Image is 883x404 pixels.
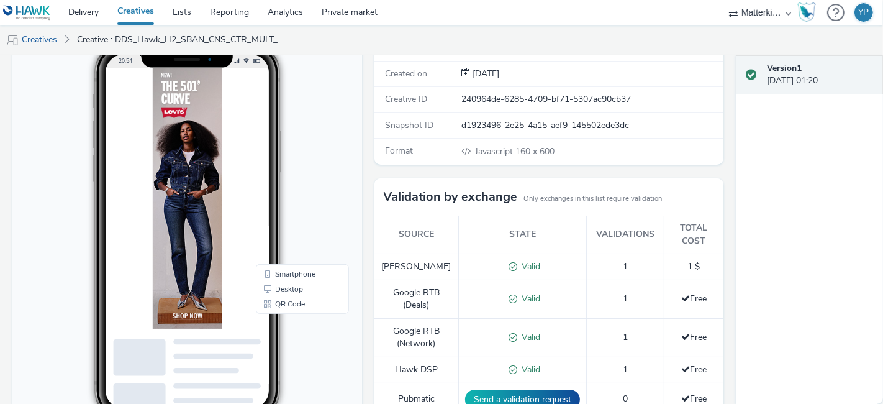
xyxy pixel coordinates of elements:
span: Free [681,331,707,343]
small: Only exchanges in this list require validation [524,194,663,204]
td: Google RTB (Network) [374,318,459,357]
td: [PERSON_NAME] [374,254,459,280]
li: Smartphone [246,257,334,272]
span: Format [386,145,414,157]
span: 20:54 [106,48,120,55]
span: Valid [517,331,540,343]
div: Creation 02 September 2025, 01:20 [470,68,499,80]
span: Smartphone [263,261,303,269]
div: 240964de-6285-4709-bf71-5307ac90cb37 [461,93,722,106]
span: Creative ID [386,93,428,105]
span: 1 [623,364,628,375]
span: [DATE] [470,68,499,80]
li: Desktop [246,272,334,287]
span: Valid [517,364,540,375]
span: 1 [623,331,628,343]
th: Source [374,216,459,254]
img: mobile [6,34,19,47]
a: Creative : DDS_Hawk_H2_SBAN_CNS_CTR_MULT_MULT_NA_3P_FEM_A18-34_PRE_DV36_CPM_SSD_160x600_NA_DPST_1... [71,25,292,55]
h3: Validation by exchange [384,188,518,206]
img: Hawk Academy [797,2,816,22]
img: undefined Logo [3,5,51,21]
th: State [458,216,586,254]
th: Validations [586,216,664,254]
span: Created on [386,68,428,80]
td: Hawk DSP [374,357,459,383]
strong: Version 1 [767,62,802,74]
span: Valid [517,260,540,272]
span: 160 x 600 [474,145,555,157]
span: 1 $ [688,260,700,272]
div: YP [859,3,869,22]
span: Valid [517,293,540,305]
span: 1 [623,260,628,272]
a: Hawk Academy [797,2,821,22]
span: Free [681,364,707,375]
td: Google RTB (Deals) [374,280,459,318]
span: Javascript [475,145,515,157]
th: Total cost [664,216,723,254]
span: QR Code [263,291,292,298]
div: d1923496-2e25-4a15-aef9-145502ede3dc [461,119,722,132]
span: 1 [623,293,628,305]
span: Desktop [263,276,291,283]
span: Snapshot ID [386,119,434,131]
span: Free [681,293,707,305]
li: QR Code [246,287,334,302]
div: [DATE] 01:20 [767,62,873,88]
